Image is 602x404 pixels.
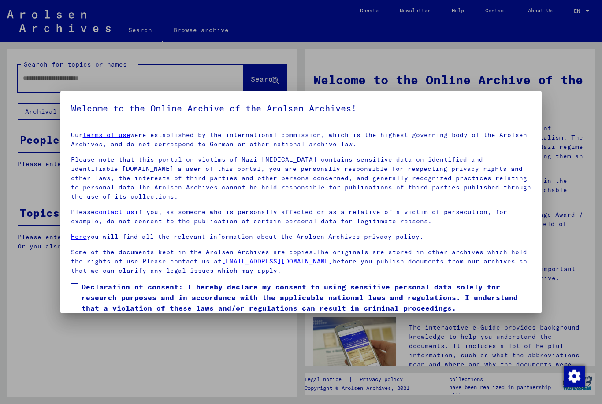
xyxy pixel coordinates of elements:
p: Our were established by the international commission, which is the highest governing body of the ... [71,130,531,149]
p: Please note that this portal on victims of Nazi [MEDICAL_DATA] contains sensitive data on identif... [71,155,531,201]
a: terms of use [83,131,130,139]
p: Please if you, as someone who is personally affected or as a relative of a victim of persecution,... [71,208,531,226]
span: Declaration of consent: I hereby declare my consent to using sensitive personal data solely for r... [82,282,531,313]
h5: Welcome to the Online Archive of the Arolsen Archives! [71,101,531,115]
a: Here [71,233,87,241]
p: you will find all the relevant information about the Arolsen Archives privacy policy. [71,232,531,241]
a: contact us [95,208,134,216]
p: Some of the documents kept in the Arolsen Archives are copies.The originals are stored in other a... [71,248,531,275]
a: [EMAIL_ADDRESS][DOMAIN_NAME] [222,257,333,265]
img: Change consent [564,366,585,387]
